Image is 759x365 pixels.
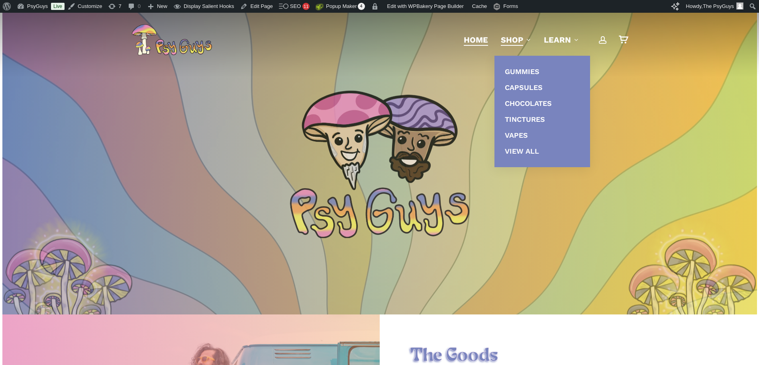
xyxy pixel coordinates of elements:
[505,115,545,123] span: Tinctures
[502,96,582,111] a: Chocolates
[502,80,582,96] a: Capsules
[300,80,459,200] img: PsyGuys Heads Logo
[544,34,579,45] a: Learn
[17,214,117,357] img: Colorful psychedelic mushrooms with pink, blue, and yellow patterns on a glowing yellow background.
[505,147,539,155] span: View All
[642,214,742,357] img: Colorful psychedelic mushrooms with pink, blue, and yellow patterns on a glowing yellow background.
[501,35,523,45] span: Shop
[457,13,628,67] nav: Main Menu
[544,35,571,45] span: Learn
[502,127,582,143] a: Vapes
[358,3,365,10] span: 4
[505,83,543,92] span: Capsules
[502,143,582,159] a: View All
[505,99,552,107] span: Chocolates
[51,3,65,10] a: Live
[501,34,531,45] a: Shop
[464,34,488,45] a: Home
[505,67,539,76] span: Gummies
[290,187,469,238] img: Psychedelic PsyGuys Text Logo
[736,2,743,10] img: Avatar photo
[502,111,582,127] a: Tinctures
[131,24,212,56] img: PsyGuys
[502,64,582,80] a: Gummies
[703,3,734,9] span: The PsyGuys
[464,35,488,45] span: Home
[505,131,528,139] span: Vapes
[302,3,310,10] div: 11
